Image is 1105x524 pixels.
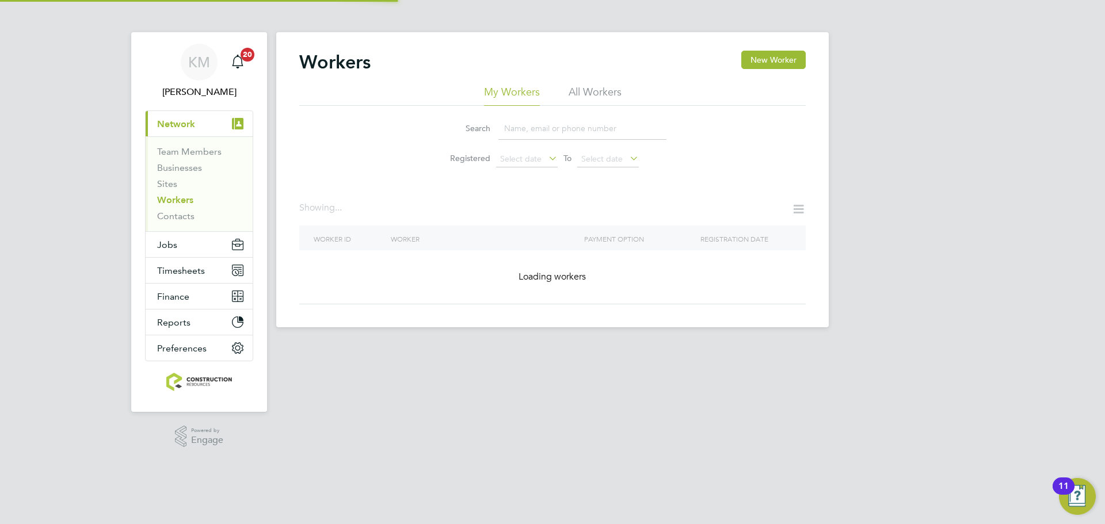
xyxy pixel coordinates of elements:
[146,232,253,257] button: Jobs
[157,178,177,189] a: Sites
[581,154,623,164] span: Select date
[146,111,253,136] button: Network
[157,211,195,221] a: Contacts
[157,343,207,354] span: Preferences
[1058,486,1069,501] div: 11
[145,373,253,391] a: Go to home page
[157,118,195,129] span: Network
[188,55,210,70] span: KM
[145,85,253,99] span: Kacy Melton
[500,154,542,164] span: Select date
[191,435,223,445] span: Engage
[299,202,344,214] div: Showing
[146,258,253,283] button: Timesheets
[741,51,806,69] button: New Worker
[335,202,342,213] span: ...
[157,162,202,173] a: Businesses
[145,44,253,99] a: KM[PERSON_NAME]
[569,85,622,106] li: All Workers
[191,426,223,435] span: Powered by
[498,117,666,140] input: Name, email or phone number
[241,48,254,62] span: 20
[146,136,253,231] div: Network
[560,151,575,166] span: To
[157,265,205,276] span: Timesheets
[146,309,253,335] button: Reports
[1059,478,1096,515] button: Open Resource Center, 11 new notifications
[175,426,224,447] a: Powered byEngage
[299,51,371,74] h2: Workers
[146,284,253,309] button: Finance
[226,44,249,81] a: 20
[439,153,490,163] label: Registered
[157,239,177,250] span: Jobs
[131,32,267,412] nav: Main navigation
[166,373,233,391] img: construction-resources-logo-retina.png
[146,335,253,361] button: Preferences
[484,85,540,106] li: My Workers
[157,317,190,328] span: Reports
[157,146,222,157] a: Team Members
[157,291,189,302] span: Finance
[157,194,193,205] a: Workers
[439,123,490,133] label: Search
